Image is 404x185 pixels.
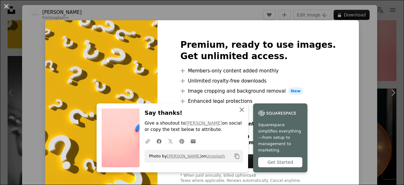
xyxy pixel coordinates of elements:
div: Get Started [258,157,302,167]
h3: Say thanks! [145,108,243,118]
a: [PERSON_NAME] [167,154,201,158]
li: Unlimited royalty-free downloads [180,77,336,85]
img: file-1747939142011-51e5cc87e3c9 [258,108,296,118]
a: Share on Facebook [153,135,165,147]
h2: Premium, ready to use images. Get unlimited access. [180,39,336,62]
span: Photo by on [146,151,225,161]
div: * When paid annually, billed upfront $48 Taxes where applicable. Renews automatically. Cancel any... [180,173,336,183]
a: Share on Twitter [165,135,176,147]
span: New [288,87,303,95]
a: Share over email [187,135,199,147]
p: Give a shoutout to on social or copy the text below to attribute. [145,120,243,133]
li: Members-only content added monthly [180,67,336,75]
li: Enhanced legal protections [180,97,336,105]
a: Unsplash [206,154,225,158]
span: Squarespace simplifies everything—from setup to management to marketing. [258,122,302,153]
a: Share on Pinterest [176,135,187,147]
button: Copy to clipboard [232,151,242,162]
a: Squarespace simplifies everything—from setup to management to marketing.Get Started [253,103,307,172]
a: [PERSON_NAME] [186,120,222,126]
li: Image cropping and background removal [180,87,336,95]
